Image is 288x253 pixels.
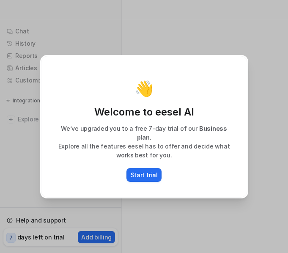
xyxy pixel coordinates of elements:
[131,170,158,179] p: Start trial
[134,80,154,97] p: 👋
[50,142,239,159] p: Explore all the features eesel has to offer and decide what works best for you.
[126,168,162,182] button: Start trial
[50,124,239,142] p: We’ve upgraded you to a free 7-day trial of our
[50,105,239,119] p: Welcome to eesel AI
